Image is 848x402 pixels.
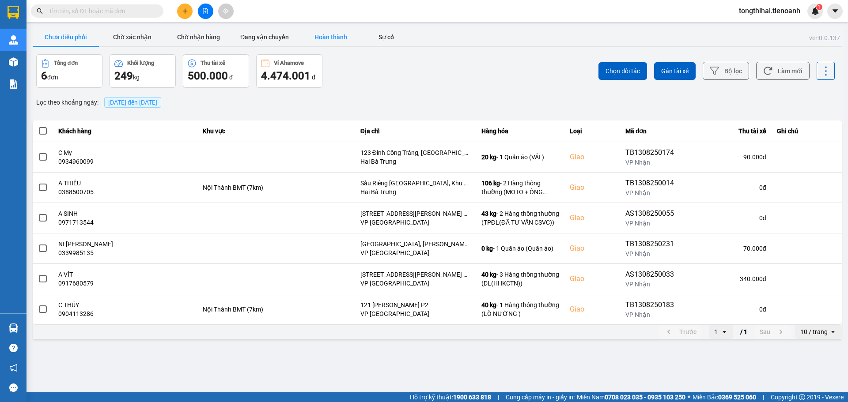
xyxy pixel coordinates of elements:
[481,154,496,161] span: 20 kg
[692,153,766,162] div: 90.000 đ
[198,4,213,19] button: file-add
[811,7,819,15] img: icon-new-feature
[360,309,471,318] div: VP [GEOGRAPHIC_DATA]
[9,344,18,352] span: question-circle
[203,305,350,314] div: Nội Thành BMT (7km)
[829,328,837,335] svg: open
[182,8,188,14] span: plus
[481,179,559,196] div: - 2 Hàng thông thường (MOTO + ỐNG NHỰA ĐÃ TƯ VẤN CSVC)
[58,218,193,227] div: 0971713544
[481,271,496,278] span: 40 kg
[231,28,298,46] button: Đang vận chuyển
[654,62,696,80] button: Gán tài xế
[692,183,766,192] div: 0 đ
[625,178,681,188] div: TB1308250014
[355,120,476,142] th: Địa chỉ
[692,126,766,136] div: Thu tài xế
[625,147,681,158] div: TB1308250174
[816,4,822,10] sup: 1
[58,209,193,218] div: A SINH
[9,79,18,89] img: solution-icon
[692,274,766,283] div: 340.000 đ
[756,62,810,80] button: Làm mới
[165,28,231,46] button: Chờ nhận hàng
[453,394,491,401] strong: 1900 633 818
[476,120,564,142] th: Hàng hóa
[410,392,491,402] span: Hỗ trợ kỹ thuật:
[9,364,18,372] span: notification
[625,239,681,249] div: TB1308250231
[114,70,133,82] span: 249
[481,153,559,162] div: - 1 Quần áo (VẢI )
[714,327,718,336] div: 1
[183,54,249,88] button: Thu tài xế500.000 đ
[41,70,47,82] span: 6
[188,69,244,83] div: đ
[58,279,193,288] div: 0917680579
[772,120,842,142] th: Ghi chú
[829,327,829,336] input: Selected 10 / trang.
[41,69,98,83] div: đơn
[360,179,471,188] div: Sầu Riêng [GEOGRAPHIC_DATA], Khu Công Nghiệp [GEOGRAPHIC_DATA]
[360,248,471,257] div: VP [GEOGRAPHIC_DATA]
[693,392,756,402] span: Miền Bắc
[831,7,839,15] span: caret-down
[740,327,747,337] span: / 1
[625,208,681,219] div: AS1308250055
[360,157,471,166] div: Hai Bà Trưng
[481,209,559,227] div: - 2 Hàng thông thường (TPĐL(ĐÃ TƯ VẤN CSVC))
[108,99,157,106] span: 14/08/2025 đến 14/08/2025
[99,28,165,46] button: Chờ xác nhận
[718,394,756,401] strong: 0369 525 060
[218,4,234,19] button: aim
[570,152,615,162] div: Giao
[506,392,575,402] span: Cung cấp máy in - giấy in:
[223,8,229,14] span: aim
[570,304,615,315] div: Giao
[54,60,78,66] div: Tổng đơn
[274,60,304,66] div: Ví Ahamove
[818,4,821,10] span: 1
[9,323,18,333] img: warehouse-icon
[564,120,620,142] th: Loại
[692,305,766,314] div: 0 đ
[37,8,43,14] span: search
[703,62,749,80] button: Bộ lọc
[605,394,685,401] strong: 0708 023 035 - 0935 103 250
[36,54,102,88] button: Tổng đơn6đơn
[577,392,685,402] span: Miền Nam
[570,274,615,284] div: Giao
[661,67,689,75] span: Gán tài xế
[481,245,493,252] span: 0 kg
[360,270,471,279] div: [STREET_ADDRESS][PERSON_NAME] Đồng
[8,6,19,19] img: logo-vxr
[360,240,471,248] div: [GEOGRAPHIC_DATA], [PERSON_NAME][GEOGRAPHIC_DATA], [GEOGRAPHIC_DATA], [GEOGRAPHIC_DATA]
[721,328,728,335] svg: open
[261,70,310,82] span: 4.474.001
[58,270,193,279] div: A VÍT
[606,67,640,75] span: Chọn đối tác
[202,8,208,14] span: file-add
[800,327,828,336] div: 10 / trang
[197,120,355,142] th: Khu vực
[481,270,559,288] div: - 3 Hàng thông thường (DL(HHKCTN))
[177,4,193,19] button: plus
[364,28,408,46] button: Sự cố
[688,395,690,399] span: ⚪️
[9,57,18,67] img: warehouse-icon
[114,69,171,83] div: kg
[620,120,686,142] th: Mã đơn
[481,180,500,187] span: 106 kg
[625,219,681,228] div: VP Nhận
[360,148,471,157] div: 123 Đinh Công Tráng, [GEOGRAPHIC_DATA], [GEOGRAPHIC_DATA], [GEOGRAPHIC_DATA]
[9,383,18,392] span: message
[256,54,322,88] button: Ví Ahamove4.474.001 đ
[36,98,98,107] span: Lọc theo khoảng ngày :
[360,209,471,218] div: [STREET_ADDRESS][PERSON_NAME] Đồng
[481,244,559,253] div: - 1 Quần áo (Quần áo)
[625,158,681,167] div: VP Nhận
[201,60,225,66] div: Thu tài xế
[625,269,681,280] div: AS1308250033
[692,214,766,222] div: 0 đ
[110,54,176,88] button: Khối lượng249kg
